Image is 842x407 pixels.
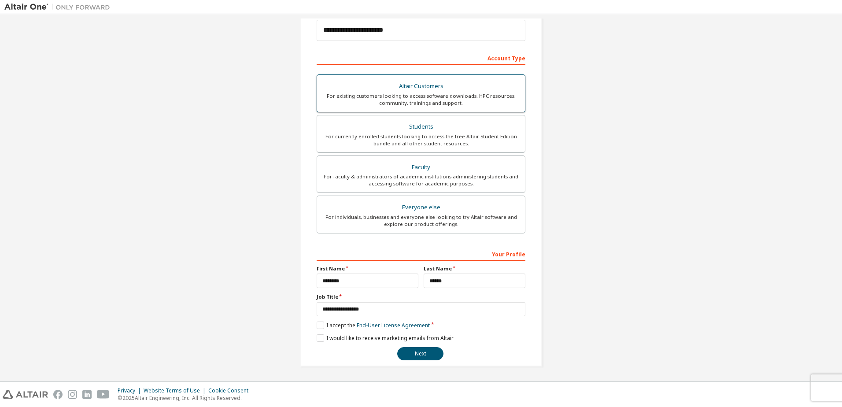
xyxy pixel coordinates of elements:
[322,214,520,228] div: For individuals, businesses and everyone else looking to try Altair software and explore our prod...
[322,133,520,147] div: For currently enrolled students looking to access the free Altair Student Edition bundle and all ...
[97,390,110,399] img: youtube.svg
[208,387,254,394] div: Cookie Consent
[322,80,520,92] div: Altair Customers
[82,390,92,399] img: linkedin.svg
[322,121,520,133] div: Students
[317,247,525,261] div: Your Profile
[322,201,520,214] div: Everyone else
[357,322,430,329] a: End-User License Agreement
[322,161,520,174] div: Faculty
[4,3,114,11] img: Altair One
[317,334,454,342] label: I would like to receive marketing emails from Altair
[53,390,63,399] img: facebook.svg
[322,92,520,107] div: For existing customers looking to access software downloads, HPC resources, community, trainings ...
[322,173,520,187] div: For faculty & administrators of academic institutions administering students and accessing softwa...
[317,322,430,329] label: I accept the
[317,51,525,65] div: Account Type
[68,390,77,399] img: instagram.svg
[424,265,525,272] label: Last Name
[118,394,254,402] p: © 2025 Altair Engineering, Inc. All Rights Reserved.
[118,387,144,394] div: Privacy
[397,347,443,360] button: Next
[3,390,48,399] img: altair_logo.svg
[144,387,208,394] div: Website Terms of Use
[317,265,418,272] label: First Name
[317,293,525,300] label: Job Title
